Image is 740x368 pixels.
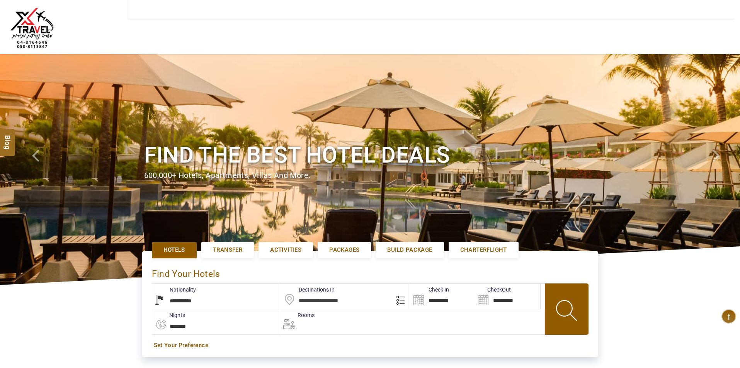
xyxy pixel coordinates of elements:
[163,246,185,254] span: Hotels
[460,246,507,254] span: Charterflight
[144,141,596,170] h1: Find the best hotel deals
[270,246,301,254] span: Activities
[152,286,196,293] label: Nationality
[449,242,519,258] a: Charterflight
[6,3,58,56] img: The Royal Line Holidays
[411,284,476,309] input: Search
[152,311,185,319] label: nights
[152,261,589,283] div: Find Your Hotels
[154,341,587,349] a: Set Your Preference
[476,286,511,293] label: CheckOut
[3,135,13,141] span: Blog
[281,286,335,293] label: Destinations In
[476,284,540,309] input: Search
[280,311,315,319] label: Rooms
[201,242,254,258] a: Transfer
[387,246,432,254] span: Build Package
[376,242,444,258] a: Build Package
[144,170,596,181] div: 600,000+ hotels, apartments, villas and more.
[318,242,371,258] a: Packages
[329,246,359,254] span: Packages
[259,242,313,258] a: Activities
[411,286,449,293] label: Check In
[213,246,242,254] span: Transfer
[152,242,197,258] a: Hotels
